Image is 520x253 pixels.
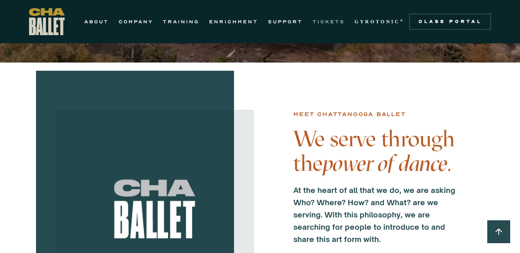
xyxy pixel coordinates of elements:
em: power of dance. [323,150,452,177]
strong: GYROTONIC [355,19,400,25]
a: ENRICHMENT [209,17,258,27]
a: ABOUT [84,17,109,27]
div: Meet chattanooga ballet [293,110,405,119]
h4: We serve through the [293,127,457,176]
a: SUPPORT [268,17,303,27]
a: TRAINING [163,17,199,27]
a: Class Portal [409,13,491,30]
a: TICKETS [313,17,345,27]
a: COMPANY [119,17,153,27]
a: home [29,8,65,35]
div: Class Portal [414,18,486,25]
strong: At the heart of all that we do, we are asking Who? Where? How? and What? are we serving. With thi... [293,186,455,244]
a: GYROTONIC® [355,17,405,27]
sup: ® [400,18,405,22]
